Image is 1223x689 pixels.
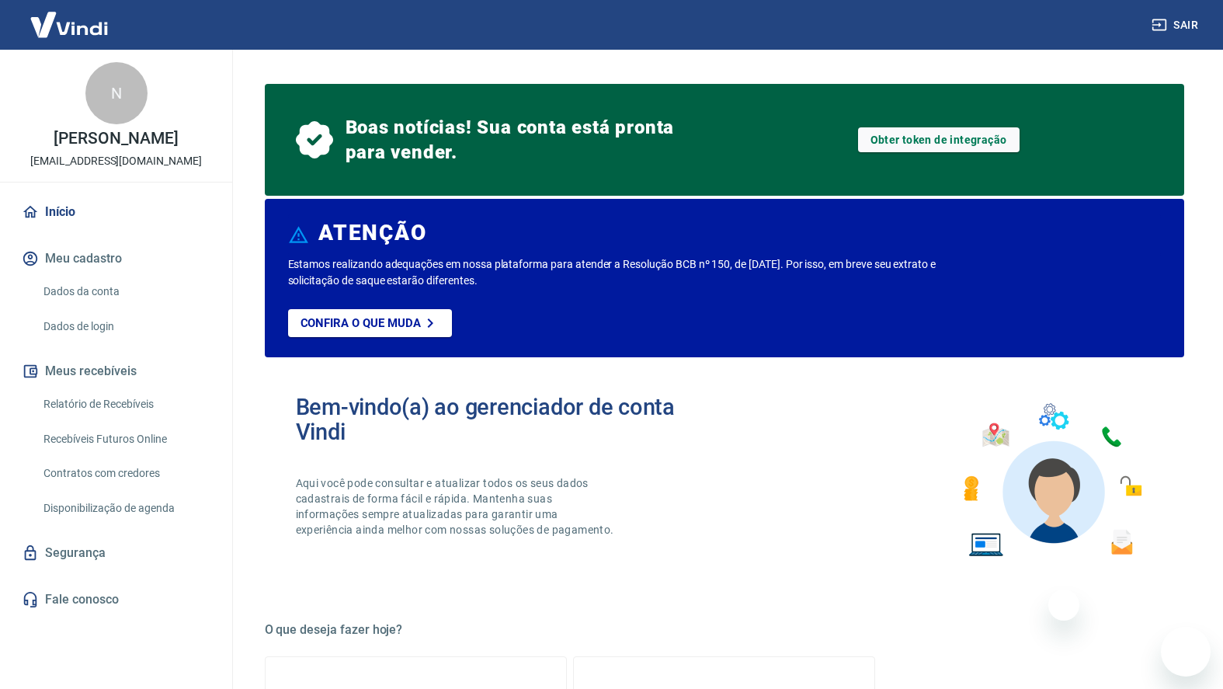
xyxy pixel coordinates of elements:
iframe: Fechar mensagem [1048,590,1079,621]
a: Dados da conta [37,276,214,308]
a: Fale conosco [19,583,214,617]
p: Confira o que muda [301,316,421,330]
div: N [85,62,148,124]
p: [EMAIL_ADDRESS][DOMAIN_NAME] [30,153,202,169]
p: Estamos realizando adequações em nossa plataforma para atender a Resolução BCB nº 150, de [DATE].... [288,256,986,289]
button: Meus recebíveis [19,354,214,388]
a: Relatório de Recebíveis [37,388,214,420]
iframe: Botão para abrir a janela de mensagens [1161,627,1211,677]
p: Aqui você pode consultar e atualizar todos os seus dados cadastrais de forma fácil e rápida. Mant... [296,475,617,538]
h5: O que deseja fazer hoje? [265,622,1184,638]
a: Disponibilização de agenda [37,492,214,524]
h6: ATENÇÃO [318,225,426,241]
a: Recebíveis Futuros Online [37,423,214,455]
a: Contratos com credores [37,458,214,489]
button: Sair [1148,11,1204,40]
button: Meu cadastro [19,242,214,276]
h2: Bem-vindo(a) ao gerenciador de conta Vindi [296,395,724,444]
a: Confira o que muda [288,309,452,337]
a: Dados de login [37,311,214,343]
a: Início [19,195,214,229]
a: Obter token de integração [858,127,1020,152]
img: Imagem de um avatar masculino com diversos icones exemplificando as funcionalidades do gerenciado... [950,395,1153,566]
p: [PERSON_NAME] [54,130,178,147]
a: Segurança [19,536,214,570]
span: Boas notícias! Sua conta está pronta para vender. [346,115,681,165]
img: Vindi [19,1,120,48]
